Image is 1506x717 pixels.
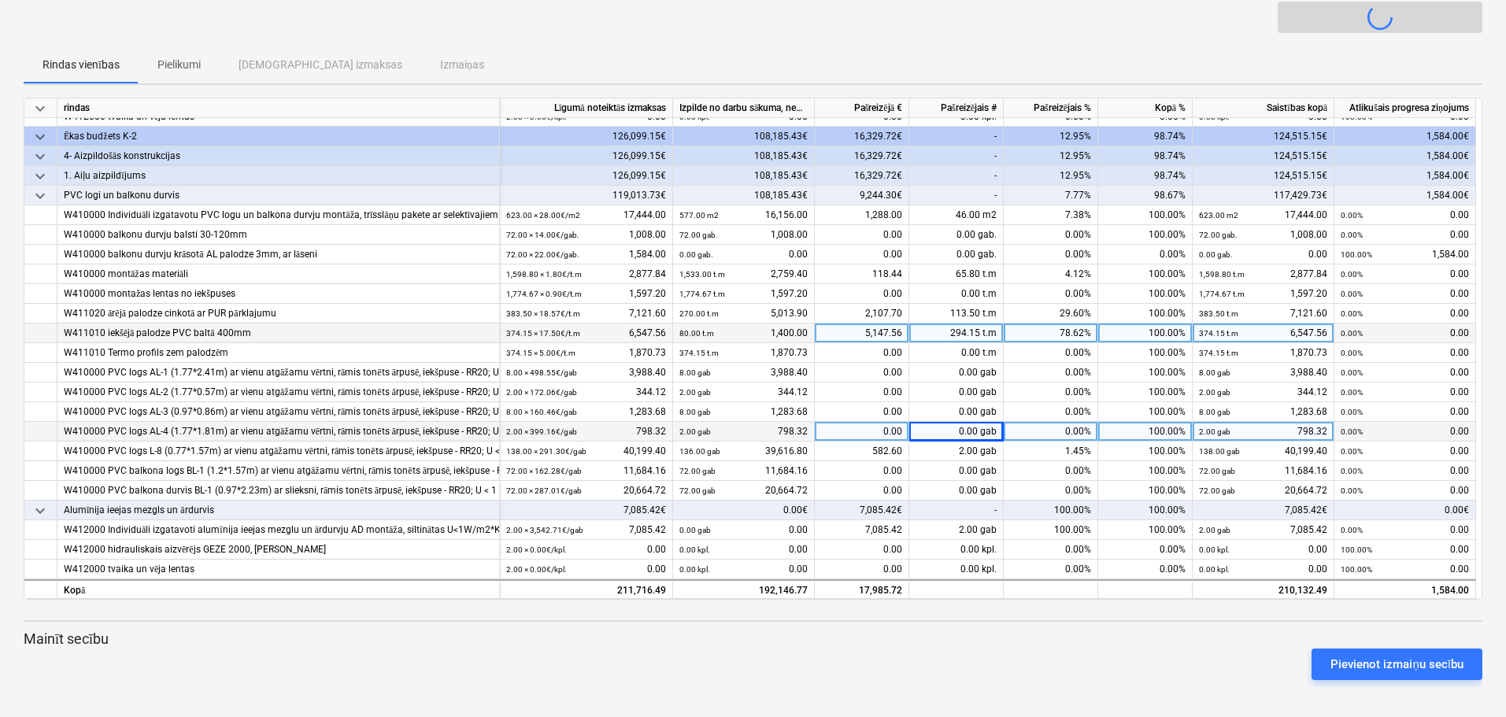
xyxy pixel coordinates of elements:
[815,205,909,225] div: 1,288.00
[679,309,719,318] small: 270.00 t.m
[1341,225,1469,245] div: 0.00
[1199,383,1327,402] div: 344.12
[1193,166,1334,186] div: 124,515.15€
[1004,98,1098,118] div: Pašreizējais %
[909,343,1004,363] div: 0.00 t.m
[64,501,493,520] div: Alumīnija ieejas mezgls un ārdurvis
[909,304,1004,323] div: 113.50 t.m
[1199,467,1235,475] small: 72.00 gab
[909,146,1004,166] div: -
[64,284,493,304] div: W410000 montažas lentas no iekšpuses
[679,545,710,554] small: 0.00 kpl.
[1098,225,1193,245] div: 100.00%
[1341,402,1469,422] div: 0.00
[1341,545,1372,554] small: 100.00%
[1341,520,1469,540] div: 0.00
[909,127,1004,146] div: -
[679,304,808,323] div: 5,013.90
[31,128,50,146] span: keyboard_arrow_down
[57,98,500,118] div: rindas
[64,560,493,579] div: W412000 tvaika un vēja lentas
[1312,649,1482,680] button: Pievienot izmaiņu secību
[1199,481,1327,501] div: 20,664.72
[909,422,1004,442] div: 0.00 gab
[64,264,493,284] div: W410000 montāžas materiāli
[679,408,711,416] small: 8.00 gab
[1098,402,1193,422] div: 100.00%
[1341,284,1469,304] div: 0.00
[506,290,582,298] small: 1,774.67 × 0.90€ / t.m
[31,99,50,118] span: keyboard_arrow_down
[1199,343,1327,363] div: 1,870.73
[1341,343,1469,363] div: 0.00
[1004,481,1098,501] div: 0.00%
[1199,309,1238,318] small: 383.50 t.m
[909,98,1004,118] div: Pašreizējais #
[679,250,713,259] small: 0.00 gab.
[679,540,808,560] div: 0.00
[64,304,493,323] div: W411020 ārējā palodze cinkotā ar PUR pārklajumu
[679,388,711,397] small: 2.00 gab
[1330,654,1463,674] div: Pievienot izmaiņu secību
[679,284,808,304] div: 1,597.20
[909,560,1004,579] div: 0.00 kpl.
[506,323,666,343] div: 6,547.56
[1341,245,1469,264] div: 1,584.00
[815,579,909,599] div: 17,985.72
[679,323,808,343] div: 1,400.00
[500,166,673,186] div: 126,099.15€
[500,186,673,205] div: 119,013.73€
[815,422,909,442] div: 0.00
[31,167,50,186] span: keyboard_arrow_down
[1199,323,1327,343] div: 6,547.56
[679,565,710,574] small: 0.00 kpl.
[506,560,666,579] div: 0.00
[1341,447,1363,456] small: 0.00%
[1193,186,1334,205] div: 117,429.73€
[506,442,666,461] div: 40,199.40
[64,205,493,225] div: W410000 Individuāli izgatavotu PVC logu un balkona durvju montāža, trīsslāņu pakete ar selektīvaj...
[815,146,909,166] div: 16,329.72€
[1199,545,1230,554] small: 0.00 kpl.
[1098,205,1193,225] div: 100.00%
[1193,98,1334,118] div: Saistības kopā
[815,442,909,461] div: 582.60
[506,284,666,304] div: 1,597.20
[1341,408,1363,416] small: 0.00%
[1341,264,1469,284] div: 0.00
[815,98,909,118] div: Pašreizējā €
[1199,250,1233,259] small: 0.00 gab.
[1334,166,1476,186] div: 1,584.00€
[679,442,808,461] div: 39,616.80
[1341,329,1363,338] small: 0.00%
[679,245,808,264] div: 0.00
[31,501,50,520] span: keyboard_arrow_down
[1199,349,1238,357] small: 374.15 t.m
[1199,284,1327,304] div: 1,597.20
[1199,304,1327,323] div: 7,121.60
[506,245,666,264] div: 1,584.00
[1199,270,1245,279] small: 1,598.80 t.m
[1199,520,1327,540] div: 7,085.42
[1098,343,1193,363] div: 100.00%
[1341,540,1469,560] div: 0.00
[1098,245,1193,264] div: 0.00%
[506,368,577,377] small: 8.00 × 498.55€ / gab
[1199,368,1230,377] small: 8.00 gab
[157,57,201,73] p: Pielikumi
[1098,98,1193,118] div: Kopā %
[815,264,909,284] div: 118.44
[506,383,666,402] div: 344.12
[1098,461,1193,481] div: 100.00%
[64,422,493,442] div: W410000 PVC logs AL-4 (1.77*1.81m) ar vienu atgāžamu vērtni, rāmis tonēts ārpusē, iekšpuse - RR20...
[64,186,493,205] div: PVC logi un balkonu durvis
[1193,501,1334,520] div: 7,085.42€
[1341,368,1363,377] small: 0.00%
[679,467,716,475] small: 72.00 gab
[500,127,673,146] div: 126,099.15€
[506,520,666,540] div: 7,085.42
[1004,146,1098,166] div: 12.95%
[1098,422,1193,442] div: 100.00%
[1004,186,1098,205] div: 7.77%
[506,388,577,397] small: 2.00 × 172.06€ / gab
